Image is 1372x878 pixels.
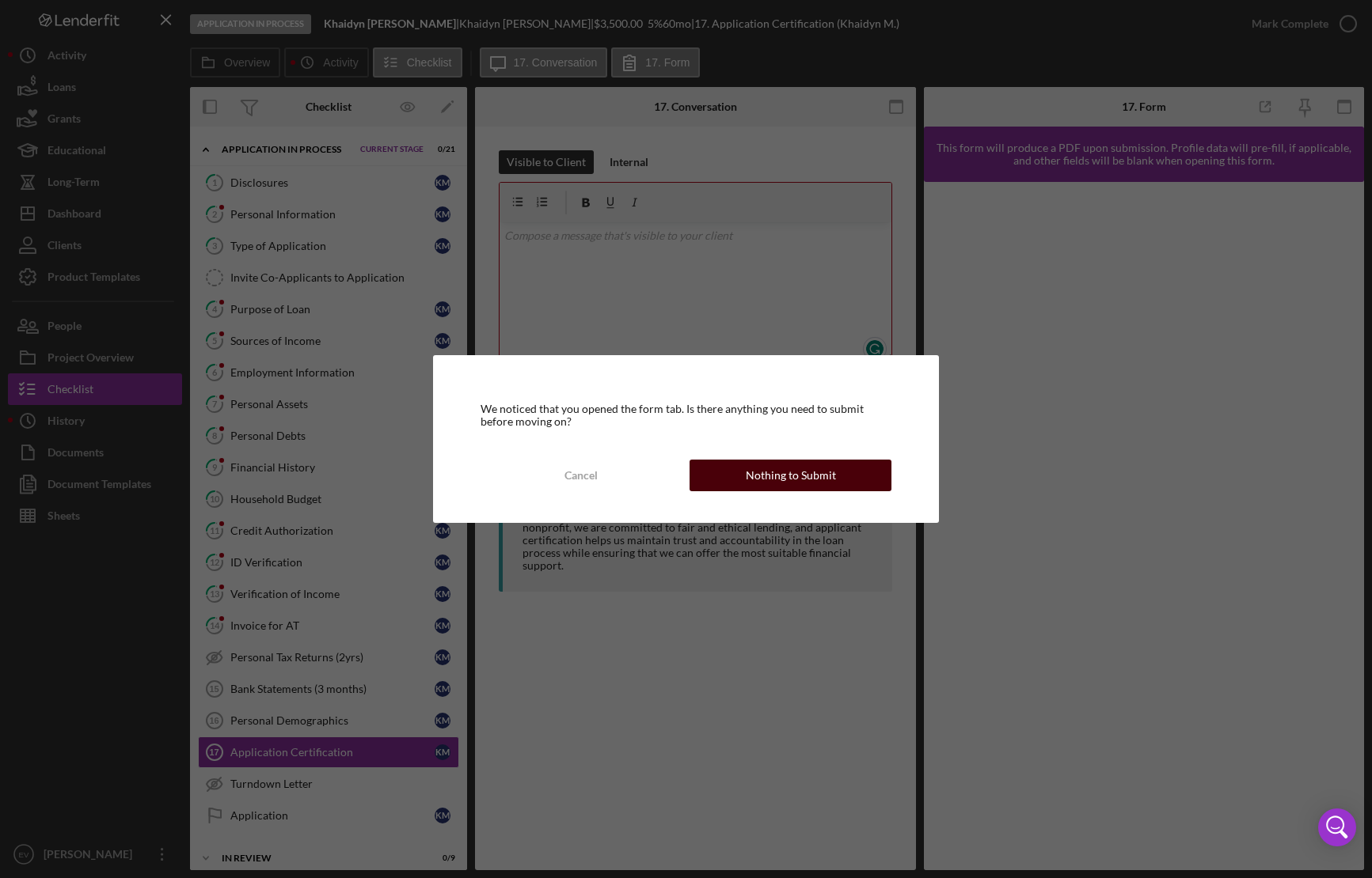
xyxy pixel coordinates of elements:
[481,403,892,428] div: We noticed that you opened the form tab. Is there anything you need to submit before moving on?
[690,460,891,491] button: Nothing to Submit
[564,460,598,491] div: Cancel
[746,460,836,491] div: Nothing to Submit
[1318,808,1356,846] div: Open Intercom Messenger
[481,460,682,491] button: Cancel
